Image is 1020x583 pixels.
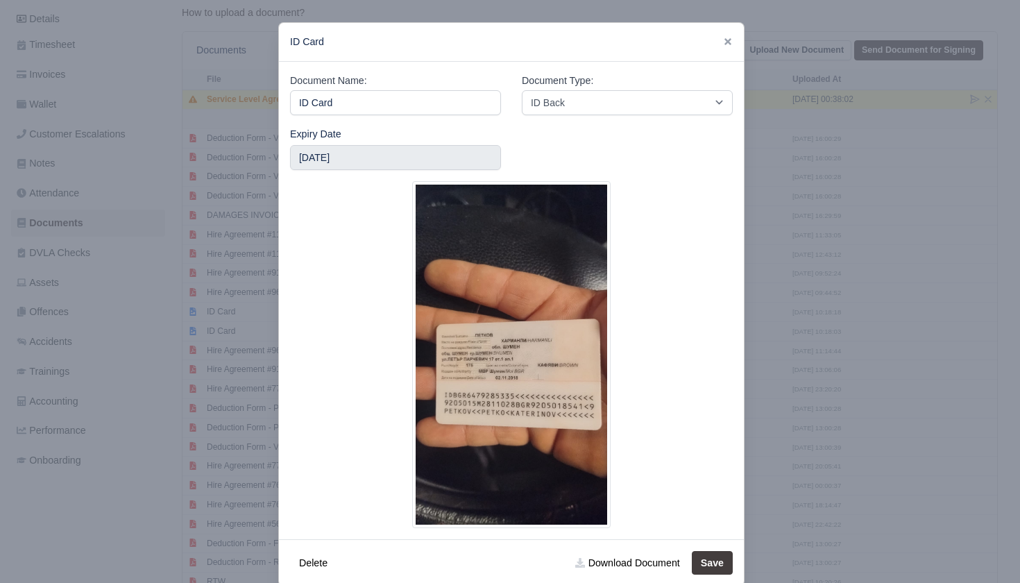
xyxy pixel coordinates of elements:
[951,516,1020,583] iframe: Chat Widget
[566,551,688,575] a: Download Document
[279,23,744,62] div: ID Card
[522,73,593,89] label: Document Type:
[692,551,733,575] button: Save
[290,73,367,89] label: Document Name:
[290,126,341,142] label: Expiry Date
[290,551,337,575] button: Delete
